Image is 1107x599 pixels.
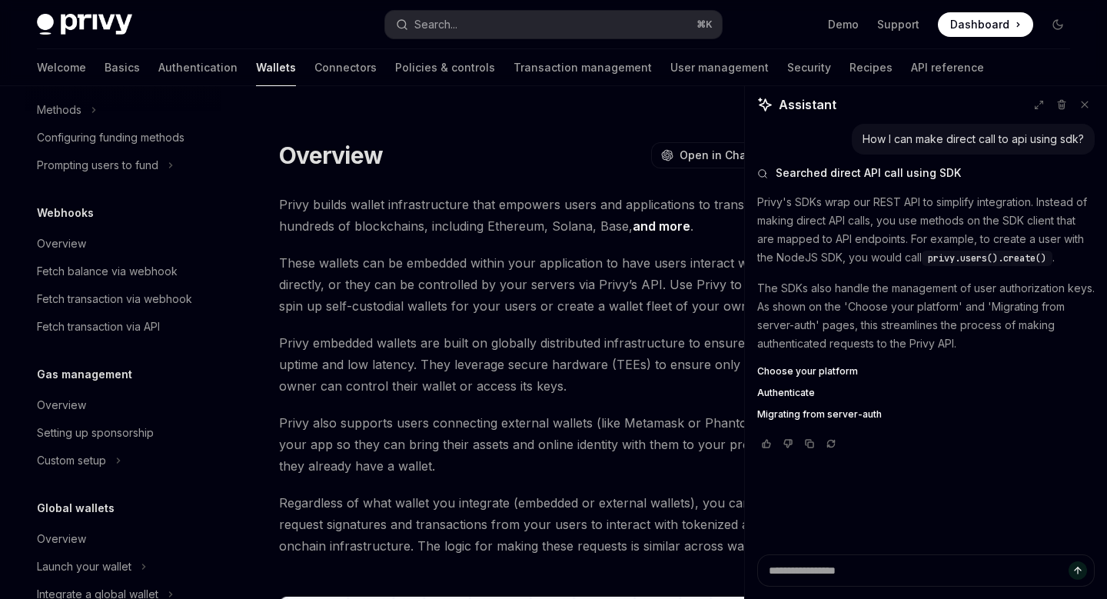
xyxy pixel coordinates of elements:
a: Recipes [849,49,893,86]
a: Setting up sponsorship [25,419,221,447]
span: privy.users().create() [928,252,1046,265]
span: Authenticate [757,387,815,399]
a: Authentication [158,49,238,86]
h5: Global wallets [37,499,115,517]
a: Support [877,17,919,32]
div: Fetch transaction via API [37,318,160,336]
a: Overview [25,230,221,258]
div: Overview [37,396,86,414]
a: Security [787,49,831,86]
a: Fetch transaction via API [25,313,221,341]
h5: Gas management [37,365,132,384]
div: Setting up sponsorship [37,424,154,442]
span: Searched direct API call using SDK [776,165,961,181]
p: The SDKs also handle the management of user authorization keys. As shown on the 'Choose your plat... [757,279,1095,353]
button: Toggle Launch your wallet section [25,553,221,581]
span: Migrating from server-auth [757,408,882,421]
div: Search... [414,15,457,34]
a: Dashboard [938,12,1033,37]
button: Open search [385,11,721,38]
button: Copy chat response [800,436,819,451]
div: Overview [37,235,86,253]
a: Overview [25,525,221,553]
span: Assistant [779,95,836,114]
a: Policies & controls [395,49,495,86]
button: Open in ChatGPT [651,142,783,168]
a: API reference [911,49,984,86]
span: ⌘ K [696,18,713,31]
div: How I can make direct call to api using sdk? [863,131,1084,147]
a: Basics [105,49,140,86]
span: Privy also supports users connecting external wallets (like Metamask or Phantom) to your app so t... [279,412,809,477]
button: Vote that response was good [757,436,776,451]
button: Toggle dark mode [1045,12,1070,37]
button: Toggle Custom setup section [25,447,221,474]
button: Vote that response was not good [779,436,797,451]
div: Custom setup [37,451,106,470]
button: Reload last chat [822,436,840,451]
div: Prompting users to fund [37,156,158,175]
span: Open in ChatGPT [680,148,773,163]
button: Searched direct API call using SDK [757,165,1095,181]
h5: Webhooks [37,204,94,222]
div: Launch your wallet [37,557,131,576]
a: Transaction management [514,49,652,86]
a: User management [670,49,769,86]
p: Privy's SDKs wrap our REST API to simplify integration. Instead of making direct API calls, you u... [757,193,1095,267]
button: Toggle Prompting users to fund section [25,151,221,179]
span: Privy embedded wallets are built on globally distributed infrastructure to ensure high uptime and... [279,332,809,397]
a: Choose your platform [757,365,1095,378]
span: Privy builds wallet infrastructure that empowers users and applications to transact on hundreds o... [279,194,809,237]
a: and more [633,218,690,235]
a: Fetch balance via webhook [25,258,221,285]
a: Welcome [37,49,86,86]
div: Fetch balance via webhook [37,262,178,281]
a: Demo [828,17,859,32]
a: Connectors [314,49,377,86]
span: Dashboard [950,17,1009,32]
a: Fetch transaction via webhook [25,285,221,313]
div: Configuring funding methods [37,128,184,147]
h1: Overview [279,141,383,169]
a: Migrating from server-auth [757,408,1095,421]
span: These wallets can be embedded within your application to have users interact with them directly, ... [279,252,809,317]
span: Choose your platform [757,365,858,378]
div: Overview [37,530,86,548]
a: Configuring funding methods [25,124,221,151]
a: Overview [25,391,221,419]
a: Authenticate [757,387,1095,399]
button: Send message [1069,561,1087,580]
a: Wallets [256,49,296,86]
span: Regardless of what wallet you integrate (embedded or external wallets), you can easily request si... [279,492,809,557]
textarea: Ask a question... [757,554,1095,587]
img: dark logo [37,14,132,35]
div: Fetch transaction via webhook [37,290,192,308]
